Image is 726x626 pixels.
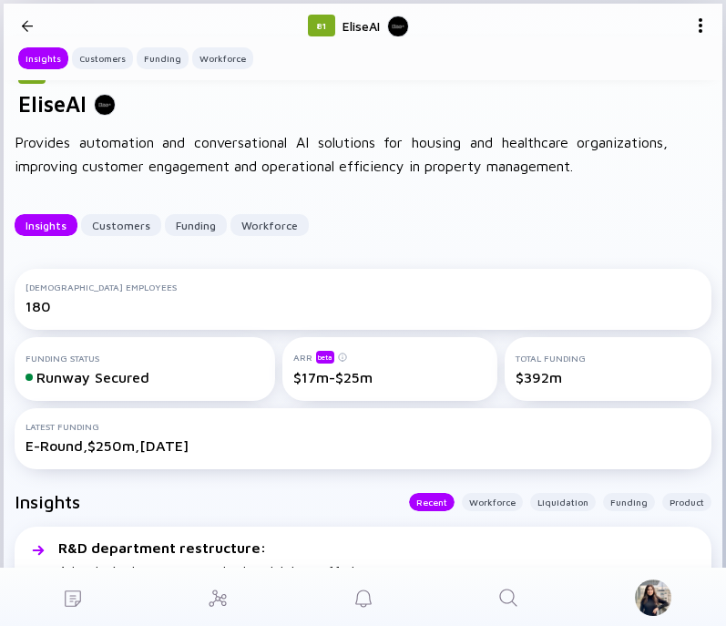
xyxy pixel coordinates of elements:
button: Workforce [230,214,309,236]
button: Funding [603,493,655,511]
button: Workforce [462,493,523,511]
button: Insights [18,47,68,69]
div: beta [316,351,334,364]
div: [DEMOGRAPHIC_DATA] Employees [26,282,700,292]
div: EliseAI [343,15,409,37]
div: $392m [516,369,700,385]
a: Sign in [581,568,726,626]
div: $17m-$25m [293,369,487,385]
div: A leader’s departure sparked multiple staff changes. [58,539,399,580]
a: Investor Map [145,568,290,626]
div: Q2/25 [650,566,697,580]
div: E-Round, $250m, [DATE] [26,437,700,454]
button: Customers [72,47,133,69]
button: Insights [15,214,77,236]
div: Latest Funding [26,421,700,432]
div: 81 [308,15,335,36]
button: Workforce [192,47,253,69]
img: Menu [693,18,708,33]
a: Reminders [291,568,435,626]
div: Customers [72,49,133,67]
div: Runway Secured [26,369,264,385]
div: Funding [165,211,227,240]
a: Search [435,568,580,626]
button: Recent [409,493,455,511]
h1: EliseAI [18,91,87,117]
div: Funding Status [26,353,264,364]
div: 180 [26,298,700,314]
div: Workforce [230,211,309,240]
button: Funding [137,47,189,69]
img: Noémie Profile Picture [635,580,671,616]
h2: Insights [15,491,80,512]
button: Liquidation [530,493,596,511]
button: Funding [165,214,227,236]
div: Provides automation and conversational AI solutions for housing and healthcare organizations, imp... [15,131,668,178]
div: ARR [293,350,487,364]
div: Total Funding [516,353,700,364]
div: Workforce [192,49,253,67]
div: Funding [137,49,189,67]
div: Customers [81,211,161,240]
button: Customers [81,214,161,236]
div: Insights [18,49,68,67]
button: Product [662,493,711,511]
span: R&D department restructure : [58,539,395,556]
div: Insights [15,211,77,240]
